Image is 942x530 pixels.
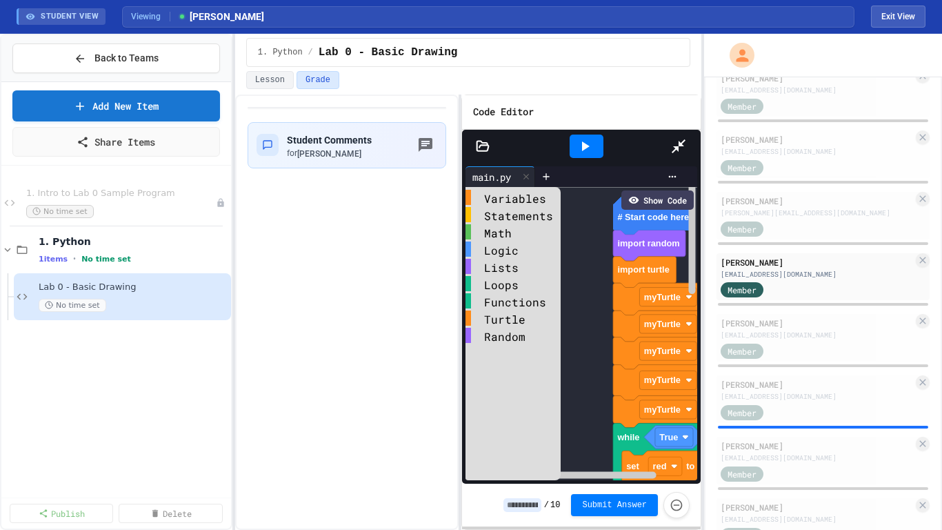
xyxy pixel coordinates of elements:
[26,205,94,218] span: No time set
[721,256,913,268] div: [PERSON_NAME]
[617,264,669,275] text: import turtle
[39,299,106,312] span: No time set
[728,284,756,296] span: Member
[721,195,913,207] div: [PERSON_NAME]
[728,100,756,112] span: Member
[721,453,913,463] div: [EMAIL_ADDRESS][DOMAIN_NAME]
[319,44,458,61] span: Lab 0 - Basic Drawing
[465,187,697,481] div: Blockly Workspace
[39,235,228,248] span: 1. Python
[258,47,303,58] span: 1. Python
[871,6,925,28] button: Exit student view
[617,211,689,222] text: # Start code here
[12,127,220,157] a: Share Items
[721,317,913,329] div: [PERSON_NAME]
[246,71,294,89] button: Lesson
[297,149,361,159] span: [PERSON_NAME]
[644,375,681,385] text: myTurtle
[73,253,76,264] span: •
[721,440,913,452] div: [PERSON_NAME]
[297,71,339,89] button: Grade
[659,431,678,442] text: True
[728,223,756,235] span: Member
[728,406,756,419] span: Member
[728,345,756,357] span: Member
[10,504,113,523] a: Publish
[626,461,639,471] text: set
[621,190,694,210] div: Show Code
[721,378,913,391] div: [PERSON_NAME]
[81,255,131,264] span: No time set
[119,504,222,523] a: Delete
[465,166,535,187] div: main.py
[571,494,658,516] button: Submit Answer
[94,51,159,66] span: Back to Teams
[721,501,913,513] div: [PERSON_NAME]
[721,330,913,340] div: [EMAIL_ADDRESS][DOMAIN_NAME]
[721,391,913,402] div: [EMAIL_ADDRESS][DOMAIN_NAME]
[550,500,560,511] span: 10
[728,468,756,480] span: Member
[39,282,228,293] span: Lab 0 - Basic Drawing
[663,492,690,518] button: Force resubmission of student's answer (Admin only)
[287,135,372,146] span: Student Comments
[721,146,913,157] div: [EMAIL_ADDRESS][DOMAIN_NAME]
[721,72,913,84] div: [PERSON_NAME]
[544,500,549,511] span: /
[644,404,681,414] text: myTurtle
[728,161,756,174] span: Member
[721,514,913,524] div: [EMAIL_ADDRESS][DOMAIN_NAME]
[644,318,681,328] text: myTurtle
[41,11,99,23] span: STUDENT VIEW
[721,133,913,146] div: [PERSON_NAME]
[12,90,220,121] a: Add New Item
[644,291,681,302] text: myTurtle
[131,10,170,23] span: Viewing
[473,104,534,121] h6: Code Editor
[652,461,666,471] text: red
[721,208,913,218] div: [PERSON_NAME][EMAIL_ADDRESS][DOMAIN_NAME]
[12,43,220,73] button: Back to Teams
[644,346,681,356] text: myTurtle
[308,47,313,58] span: /
[617,238,679,248] text: import random
[465,170,518,184] div: main.py
[617,431,639,442] text: while
[26,188,216,199] span: 1. Intro to Lab 0 Sample Program
[721,85,913,95] div: [EMAIL_ADDRESS][DOMAIN_NAME]
[177,10,264,24] span: [PERSON_NAME]
[216,198,226,208] div: Unpublished
[721,269,913,279] div: [EMAIL_ADDRESS][DOMAIN_NAME]
[39,255,68,264] span: 1 items
[582,500,647,511] span: Submit Answer
[287,148,372,159] div: for
[715,39,758,71] div: My Account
